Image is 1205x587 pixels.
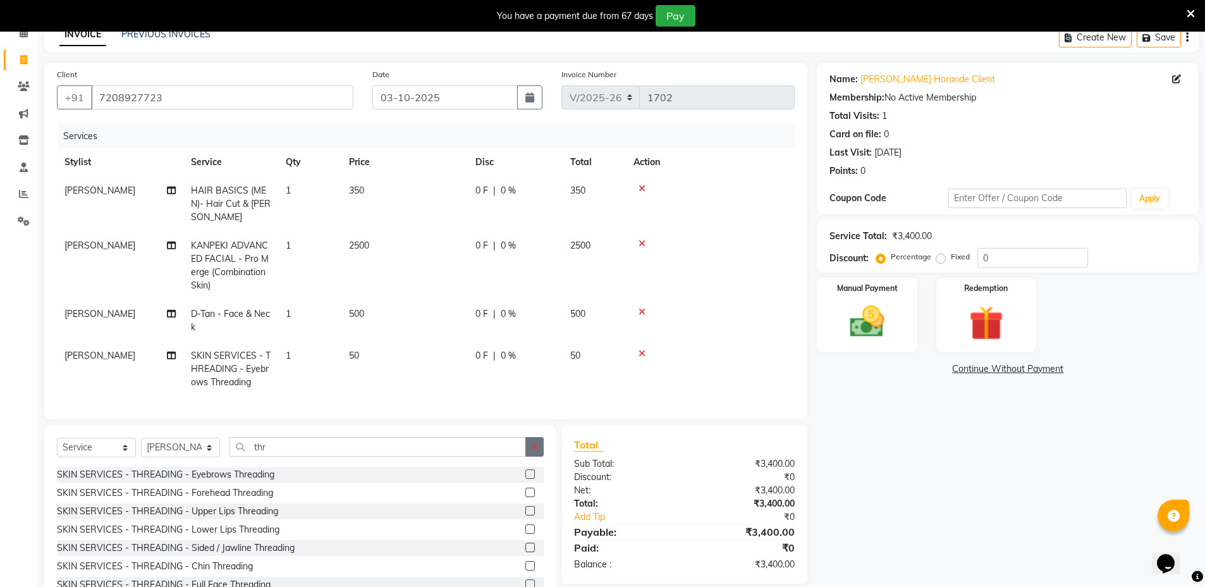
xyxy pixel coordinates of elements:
div: 0 [884,128,889,141]
div: Sub Total: [565,457,685,471]
div: ₹3,400.00 [892,230,932,243]
img: _cash.svg [839,302,895,342]
a: [PERSON_NAME] Horande Client [860,73,995,86]
div: No Active Membership [829,91,1186,104]
button: +91 [57,85,92,109]
div: ₹3,400.00 [685,497,805,510]
div: Paid: [565,540,685,555]
label: Percentage [891,251,931,263]
span: | [493,307,496,321]
div: Last Visit: [829,146,872,159]
th: Price [341,148,468,176]
div: 1 [882,109,887,123]
span: D-Tan - Face & Neck [191,308,270,333]
div: ₹3,400.00 [685,524,805,540]
div: Name: [829,73,858,86]
span: 2500 [570,240,590,251]
div: Services [58,125,804,148]
label: Redemption [964,283,1008,294]
div: Discount: [565,471,685,484]
th: Qty [278,148,341,176]
th: Action [626,148,795,176]
div: SKIN SERVICES - THREADING - Eyebrows Threading [57,468,274,481]
span: [PERSON_NAME] [64,308,135,319]
div: SKIN SERVICES - THREADING - Upper Lips Threading [57,505,278,518]
input: Search by Name/Mobile/Email/Code [91,85,353,109]
span: 350 [349,185,364,196]
span: 0 F [475,307,488,321]
span: 0 % [501,307,516,321]
a: PREVIOUS INVOICES [121,28,211,40]
span: [PERSON_NAME] [64,240,135,251]
div: Card on file: [829,128,881,141]
div: SKIN SERVICES - THREADING - Forehead Threading [57,486,273,500]
span: 0 % [501,184,516,197]
label: Invoice Number [561,69,616,80]
button: Apply [1132,189,1168,208]
div: Service Total: [829,230,887,243]
div: Net: [565,484,685,497]
th: Stylist [57,148,183,176]
iframe: chat widget [1152,536,1192,574]
span: 1 [286,240,291,251]
div: Balance : [565,558,685,571]
a: Add Tip [565,510,704,524]
span: 350 [570,185,585,196]
input: Search or Scan [229,437,526,457]
div: Coupon Code [829,192,948,205]
div: ₹0 [685,471,805,484]
div: Total: [565,497,685,510]
div: SKIN SERVICES - THREADING - Lower Lips Threading [57,523,279,536]
label: Manual Payment [837,283,898,294]
div: Total Visits: [829,109,879,123]
span: 0 F [475,184,488,197]
th: Service [183,148,278,176]
button: Create New [1059,28,1132,47]
span: Total [574,438,603,452]
span: [PERSON_NAME] [64,185,135,196]
img: _gift.svg [958,302,1015,345]
div: SKIN SERVICES - THREADING - Chin Threading [57,560,253,573]
span: 500 [349,308,364,319]
span: 0 % [501,239,516,252]
span: | [493,184,496,197]
label: Fixed [951,251,970,263]
div: [DATE] [874,146,902,159]
input: Enter Offer / Coupon Code [948,188,1127,208]
button: Save [1137,28,1181,47]
span: 50 [349,350,359,361]
div: ₹3,400.00 [685,558,805,571]
span: 1 [286,308,291,319]
div: You have a payment due from 67 days [497,9,653,23]
div: Membership: [829,91,884,104]
div: ₹0 [704,510,804,524]
span: 0 % [501,349,516,362]
span: 2500 [349,240,369,251]
span: 50 [570,350,580,361]
span: | [493,239,496,252]
div: ₹3,400.00 [685,484,805,497]
div: SKIN SERVICES - THREADING - Sided / Jawline Threading [57,541,295,555]
span: 0 F [475,349,488,362]
span: 1 [286,350,291,361]
span: 1 [286,185,291,196]
span: | [493,349,496,362]
span: [PERSON_NAME] [64,350,135,361]
div: ₹3,400.00 [685,457,805,471]
th: Disc [468,148,563,176]
div: Points: [829,164,858,178]
div: 0 [860,164,866,178]
a: INVOICE [59,23,106,46]
th: Total [563,148,626,176]
label: Client [57,69,77,80]
span: 500 [570,308,585,319]
span: 0 F [475,239,488,252]
div: Payable: [565,524,685,540]
span: HAIR BASICS (MEN)- Hair Cut & [PERSON_NAME] [191,185,271,223]
a: Continue Without Payment [819,362,1196,376]
span: KANPEKI ADVANCED FACIAL - Pro Merge (Combination Skin) [191,240,269,291]
label: Date [372,69,389,80]
button: Pay [656,5,695,27]
div: Discount: [829,252,869,265]
div: ₹0 [685,540,805,555]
